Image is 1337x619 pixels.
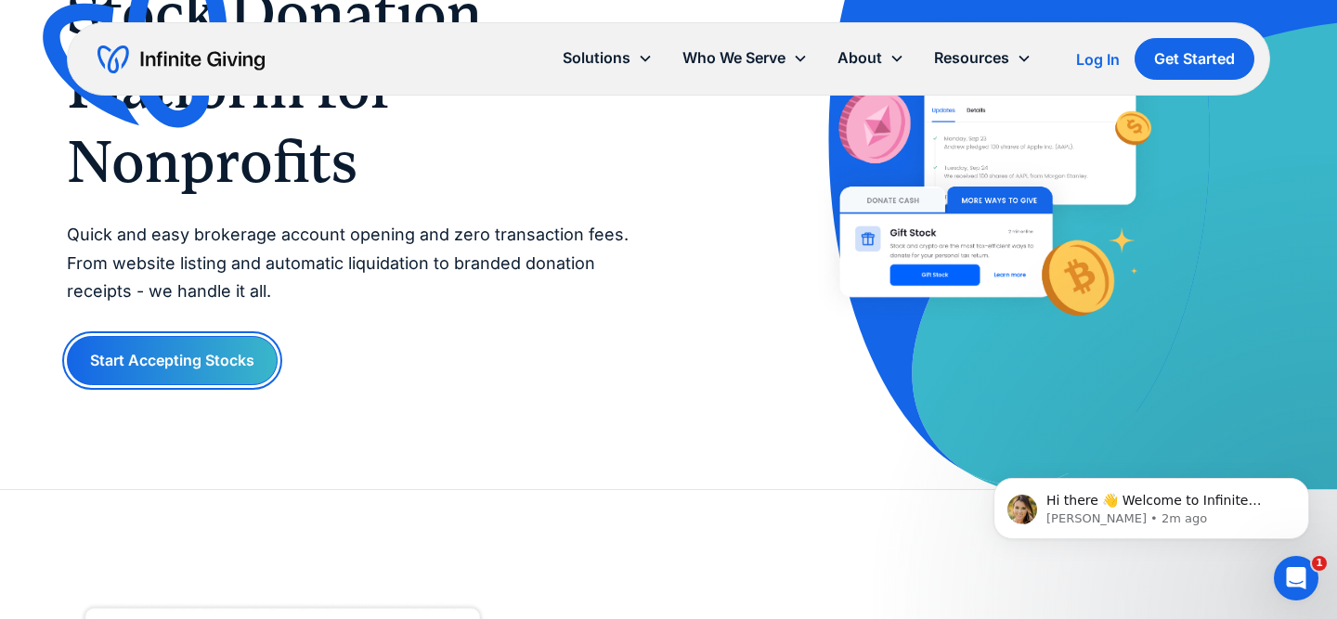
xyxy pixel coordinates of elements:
[682,45,785,71] div: Who We Serve
[966,439,1337,569] iframe: Intercom notifications message
[97,45,265,74] a: home
[1076,48,1120,71] a: Log In
[668,38,823,78] div: Who We Serve
[919,38,1046,78] div: Resources
[563,45,630,71] div: Solutions
[837,45,882,71] div: About
[1135,38,1254,80] a: Get Started
[934,45,1009,71] div: Resources
[1312,556,1327,571] span: 1
[67,221,631,306] p: Quick and easy brokerage account opening and zero transaction fees. From website listing and auto...
[811,10,1163,351] img: With Infinite Giving’s stock donation platform, it’s easy for donors to give stock to your nonpro...
[548,38,668,78] div: Solutions
[823,38,919,78] div: About
[1274,556,1318,600] iframe: Intercom live chat
[1076,52,1120,67] div: Log In
[67,336,278,385] a: Start Accepting Stocks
